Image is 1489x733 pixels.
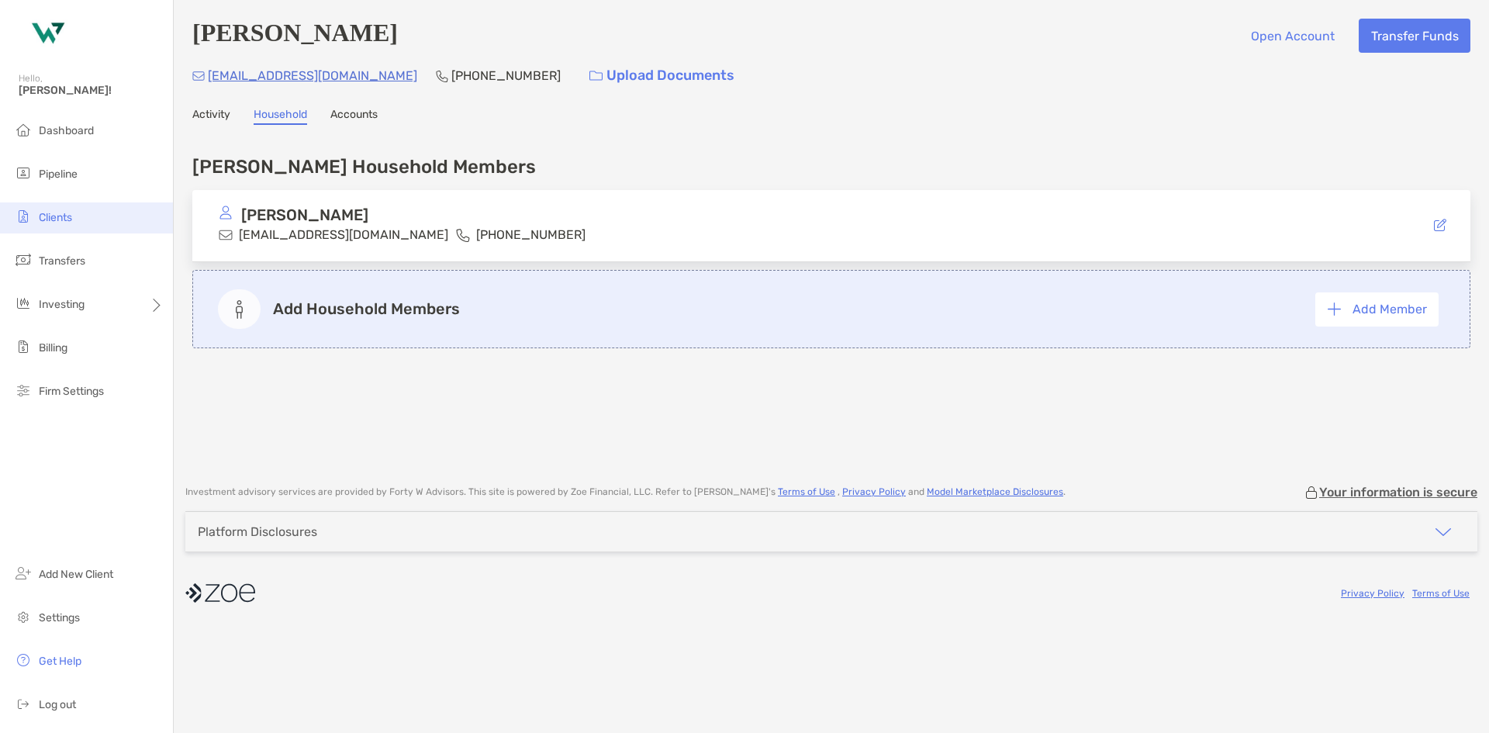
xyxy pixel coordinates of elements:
[208,66,417,85] p: [EMAIL_ADDRESS][DOMAIN_NAME]
[1315,292,1439,327] button: Add Member
[927,486,1063,497] a: Model Marketplace Disclosures
[185,486,1066,498] p: Investment advisory services are provided by Forty W Advisors . This site is powered by Zoe Finan...
[14,651,33,669] img: get-help icon
[19,84,164,97] span: [PERSON_NAME]!
[254,108,307,125] a: Household
[14,337,33,356] img: billing icon
[39,168,78,181] span: Pipeline
[842,486,906,497] a: Privacy Policy
[239,225,448,244] p: [EMAIL_ADDRESS][DOMAIN_NAME]
[39,385,104,398] span: Firm Settings
[14,294,33,313] img: investing icon
[1239,19,1346,53] button: Open Account
[39,124,94,137] span: Dashboard
[330,108,378,125] a: Accounts
[19,6,74,62] img: Zoe Logo
[14,207,33,226] img: clients icon
[218,289,261,329] img: add member icon
[1328,303,1341,316] img: button icon
[476,225,586,244] p: [PHONE_NUMBER]
[192,108,230,125] a: Activity
[14,607,33,626] img: settings icon
[39,611,80,624] span: Settings
[14,164,33,182] img: pipeline icon
[451,66,561,85] p: [PHONE_NUMBER]
[14,381,33,399] img: firm-settings icon
[1434,523,1453,541] img: icon arrow
[579,59,744,92] a: Upload Documents
[39,211,72,224] span: Clients
[192,19,398,53] h4: [PERSON_NAME]
[39,254,85,268] span: Transfers
[14,564,33,583] img: add_new_client icon
[1341,588,1404,599] a: Privacy Policy
[1319,485,1477,500] p: Your information is secure
[219,206,233,220] img: avatar icon
[778,486,835,497] a: Terms of Use
[14,120,33,139] img: dashboard icon
[14,694,33,713] img: logout icon
[198,524,317,539] div: Platform Disclosures
[39,655,81,668] span: Get Help
[589,71,603,81] img: button icon
[192,71,205,81] img: Email Icon
[185,576,255,610] img: company logo
[39,698,76,711] span: Log out
[1359,19,1470,53] button: Transfer Funds
[219,228,233,242] img: email icon
[456,228,470,242] img: phone icon
[1412,588,1470,599] a: Terms of Use
[273,299,460,319] p: Add Household Members
[192,156,536,178] h4: [PERSON_NAME] Household Members
[241,206,368,225] p: [PERSON_NAME]
[39,341,67,354] span: Billing
[39,568,113,581] span: Add New Client
[39,298,85,311] span: Investing
[436,70,448,82] img: Phone Icon
[14,251,33,269] img: transfers icon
